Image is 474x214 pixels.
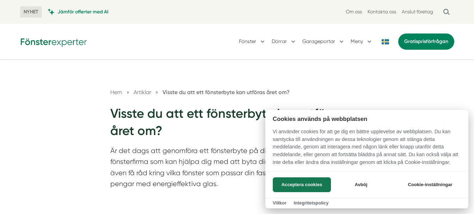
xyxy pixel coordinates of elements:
a: Villkor [273,200,287,206]
button: Avböj [333,177,389,192]
button: Cookie-inställningar [399,177,461,192]
a: Integritetspolicy [294,200,328,206]
button: Acceptera cookies [273,177,331,192]
p: Vi använder cookies för att ge dig en bättre upplevelse av webbplatsen. Du kan samtycka till anvä... [265,128,468,171]
h2: Cookies används på webbplatsen [265,116,468,122]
